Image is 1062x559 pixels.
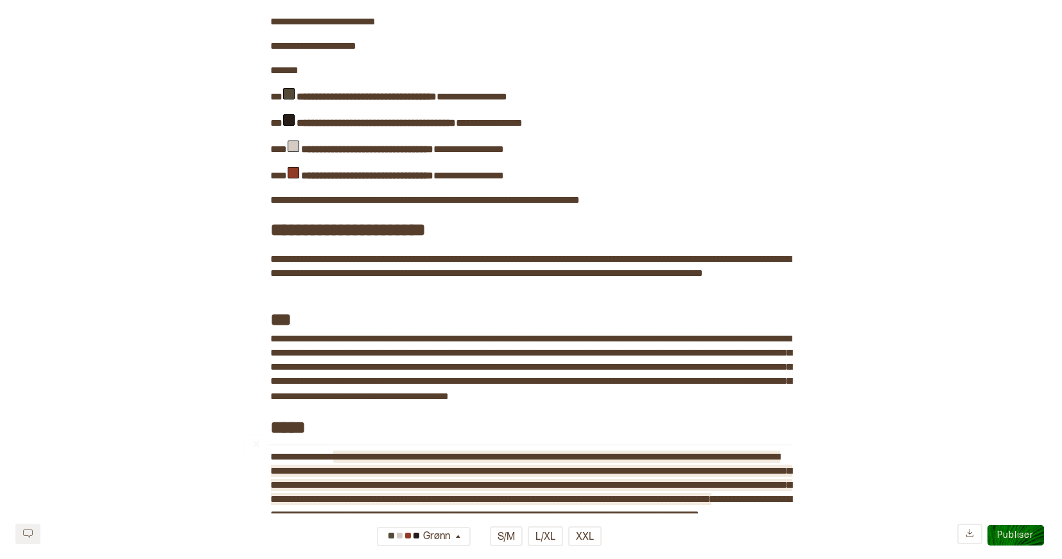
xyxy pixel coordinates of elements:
[528,526,563,546] button: L/XL
[385,526,453,547] div: Grønn
[568,526,602,546] button: XXL
[998,529,1034,540] span: Publiser
[988,525,1044,546] button: Publiser
[490,526,523,546] button: S/M
[377,527,471,546] button: Grønn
